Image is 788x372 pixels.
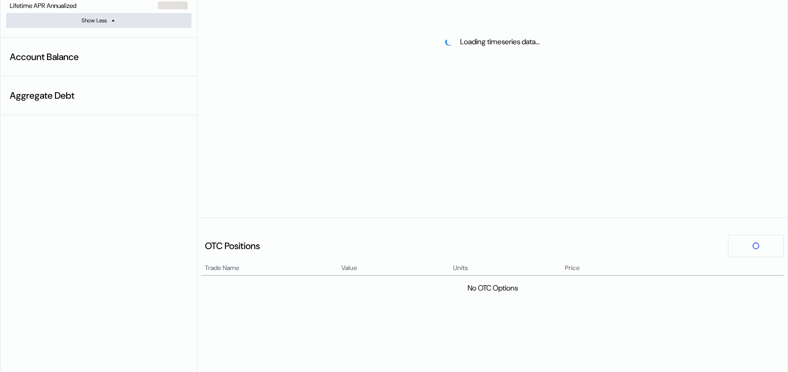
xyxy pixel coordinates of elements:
[205,263,239,273] span: Trade Name
[6,47,191,67] div: Account Balance
[453,263,468,273] span: Units
[341,263,357,273] span: Value
[205,240,260,252] div: OTC Positions
[82,17,107,24] div: Show Less
[460,37,540,47] div: Loading timeseries data...
[10,1,76,10] div: Lifetime APR Annualized
[6,13,191,28] button: Show Less
[565,263,580,273] span: Price
[6,86,191,105] div: Aggregate Debt
[468,283,518,293] div: No OTC Options
[445,38,453,46] img: pending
